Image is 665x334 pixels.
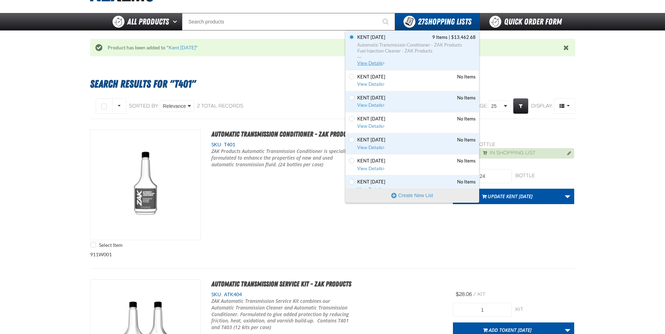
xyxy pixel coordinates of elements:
[112,98,126,114] button: Rows selection options
[453,189,561,204] button: Update Kent [DATE]
[457,158,476,164] span: No Items
[127,15,169,28] span: All Products
[129,103,159,109] span: Sorted By:
[457,116,476,122] span: No Items
[505,327,531,333] span: Kent [DATE]
[457,179,476,185] span: No Items
[453,169,512,183] input: Product Quantity
[357,124,386,129] span: View Details
[346,188,479,202] button: Create New List. Opens a popup
[197,103,243,110] div: 2 total records
[357,54,476,57] span: ...
[357,103,386,108] span: View Details
[90,130,201,240] : View Details of the Automatic Transmission Conditioner - ZAK Products
[222,292,242,297] span: ATK404
[90,75,575,93] h1: Search Results for "T401"
[395,13,480,30] button: You have 27 Shopping Lists. Open to view details
[357,82,386,87] span: View Details
[356,74,476,88] a: Kent 10.22.2021 is empty. View Details
[211,298,350,331] p: ZAK Automatic Transmission Service Kit combines our Automatic Transmission Cleaner and Automatic ...
[456,291,472,297] span: $28.06
[473,291,476,297] span: /
[357,145,386,150] span: View Details
[531,103,553,109] span: Display:
[102,44,563,51] div: Product has been added to " "
[480,13,575,30] a: Quick Order Form
[211,130,355,138] a: Automatic Transmission Conditioner - ZAK Products
[357,61,386,66] span: View Details
[211,141,443,148] div: SKU:
[515,173,574,179] div: bottle
[211,291,443,298] div: SKU:
[561,189,574,204] a: More Actions
[357,42,476,48] span: Automatic Transmission Conditioner - ZAK Products
[222,142,235,147] span: T401
[211,148,350,168] p: ZAK Products Automatic Transmission Conditioner is specially formulated to enhance the properties...
[356,34,476,67] a: Kent 9.9.2021 contains 9 items. Total cost is $13,462.68. Click to see all items, discounts, taxe...
[163,103,186,110] span: Relevance
[182,13,395,30] input: Search
[491,103,502,110] span: 25
[489,327,531,333] span: Add to
[357,74,385,80] span: Kent 10.22.2021
[357,187,386,192] span: View Details
[451,34,476,41] span: $13,462.68
[378,13,395,30] button: Start Searching
[211,280,351,288] a: Automatic Transmission Service Kit - ZAK Products
[554,98,575,114] button: Product Grid Views Toolbar
[357,158,385,164] span: Kent 1.6.2022
[562,42,572,53] button: Close the Notification
[356,137,476,151] a: Kent 12.16.2021 is empty. View Details
[356,158,476,172] a: Kent 1.6.2022 is empty. View Details
[357,116,385,122] span: Kent 12.10.2021
[170,13,182,30] button: Open All Products pages
[562,148,573,157] button: Manage current product in the Shopping List
[357,48,476,54] span: Fuel Injection Cleaner - ZAK Products
[357,95,385,101] span: Kent 11.24.2021
[477,291,486,297] span: kit
[476,141,495,147] span: bottle
[90,130,201,240] img: Automatic Transmission Conditioner - ZAK Products
[345,30,479,203] div: You have 27 Shopping Lists. Open to view details
[457,74,476,80] span: No Items
[169,45,196,50] a: Kent [DATE]
[356,95,476,109] a: Kent 11.24.2021 is empty. View Details
[457,137,476,143] span: No Items
[90,242,96,248] input: Select Item
[513,98,528,114] a: Expand or Collapse Grid Filters
[90,242,122,249] label: Select Item
[418,17,471,27] span: Shopping Lists
[356,179,476,193] a: Kent 1.21.2022 is empty. View Details
[356,116,476,130] a: Kent 12.10.2021 is empty. View Details
[490,150,536,156] span: In Shopping List
[357,179,385,185] span: Kent 1.21.2022
[515,306,574,313] div: kit
[357,137,385,143] span: Kent 12.16.2021
[449,35,450,40] span: |
[357,166,386,171] span: View Details
[453,303,512,317] input: Product Quantity
[418,17,425,27] strong: 27
[432,34,448,41] span: 9 Items
[90,119,575,269] div: 911W001
[457,95,476,101] span: No Items
[357,34,385,41] span: Kent 9.9.2021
